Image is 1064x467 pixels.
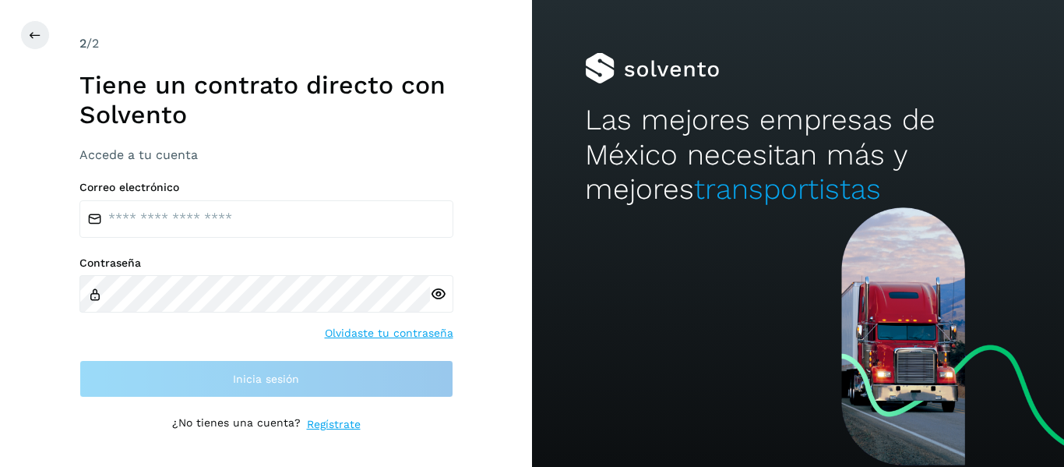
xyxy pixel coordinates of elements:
label: Correo electrónico [79,181,453,194]
span: Inicia sesión [233,373,299,384]
label: Contraseña [79,256,453,270]
span: transportistas [694,172,881,206]
h1: Tiene un contrato directo con Solvento [79,70,453,130]
h2: Las mejores empresas de México necesitan más y mejores [585,103,1010,207]
a: Olvidaste tu contraseña [325,325,453,341]
p: ¿No tienes una cuenta? [172,416,301,433]
a: Regístrate [307,416,361,433]
h3: Accede a tu cuenta [79,147,453,162]
button: Inicia sesión [79,360,453,398]
span: 2 [79,36,86,51]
